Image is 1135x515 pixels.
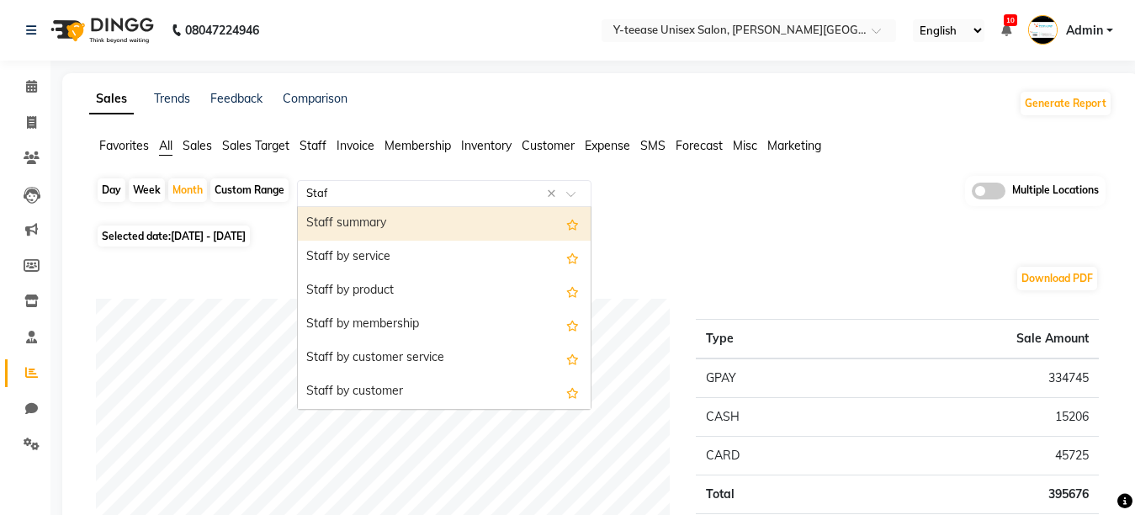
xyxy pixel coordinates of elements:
[297,206,591,410] ng-dropdown-panel: Options list
[696,320,844,359] th: Type
[844,398,1099,437] td: 15206
[1017,267,1097,290] button: Download PDF
[183,138,212,153] span: Sales
[298,274,591,308] div: Staff by product
[210,91,263,106] a: Feedback
[298,308,591,342] div: Staff by membership
[566,247,579,268] span: Add this report to Favorites List
[844,475,1099,514] td: 395676
[1012,183,1099,199] span: Multiple Locations
[547,185,561,203] span: Clear all
[1001,23,1011,38] a: 10
[171,230,246,242] span: [DATE] - [DATE]
[1028,15,1058,45] img: Admin
[98,178,125,202] div: Day
[566,348,579,369] span: Add this report to Favorites List
[566,382,579,402] span: Add this report to Favorites List
[844,320,1099,359] th: Sale Amount
[337,138,374,153] span: Invoice
[1004,14,1017,26] span: 10
[99,138,149,153] span: Favorites
[300,138,326,153] span: Staff
[210,178,289,202] div: Custom Range
[129,178,165,202] div: Week
[696,475,844,514] td: Total
[696,437,844,475] td: CARD
[385,138,451,153] span: Membership
[185,7,259,54] b: 08047224946
[585,138,630,153] span: Expense
[168,178,207,202] div: Month
[522,138,575,153] span: Customer
[844,437,1099,475] td: 45725
[1066,22,1103,40] span: Admin
[298,241,591,274] div: Staff by service
[566,315,579,335] span: Add this report to Favorites List
[98,226,250,247] span: Selected date:
[89,84,134,114] a: Sales
[696,398,844,437] td: CASH
[767,138,821,153] span: Marketing
[566,281,579,301] span: Add this report to Favorites List
[43,7,158,54] img: logo
[154,91,190,106] a: Trends
[222,138,289,153] span: Sales Target
[298,342,591,375] div: Staff by customer service
[461,138,512,153] span: Inventory
[676,138,723,153] span: Forecast
[283,91,347,106] a: Comparison
[640,138,666,153] span: SMS
[566,214,579,234] span: Add this report to Favorites List
[696,358,844,398] td: GPAY
[1021,92,1111,115] button: Generate Report
[844,358,1099,398] td: 334745
[159,138,172,153] span: All
[298,375,591,409] div: Staff by customer
[733,138,757,153] span: Misc
[298,207,591,241] div: Staff summary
